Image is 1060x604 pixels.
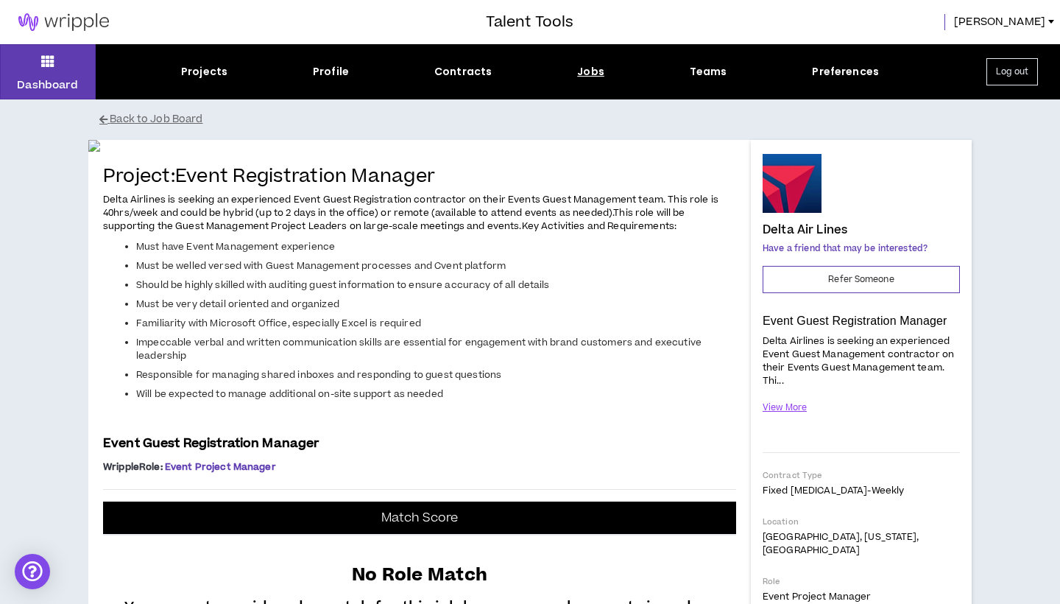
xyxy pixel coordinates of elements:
[136,278,550,292] span: Should be highly skilled with auditing guest information to ensure accuracy of all details
[165,460,276,474] span: Event Project Manager
[763,223,847,236] h4: Delta Air Lines
[103,193,718,233] span: Delta Airlines is seeking an experienced Event Guest Registration contractor on their Events Gues...
[136,336,702,362] span: Impeccable verbal and written communication skills are essential for engagement with brand custom...
[381,510,459,525] p: Match Score
[136,259,506,273] span: Must be welled versed with Guest Management processes and Cvent platform
[954,14,1045,30] span: [PERSON_NAME]
[99,107,983,133] button: Back to Job Board
[763,516,960,527] p: Location
[763,242,960,256] p: Have a friend that may be interested?
[15,554,50,589] div: Open Intercom Messenger
[486,11,573,33] h3: Talent Tools
[763,334,960,389] p: Delta Airlines is seeking an experienced Event Guest Management contractor on their Events Guest ...
[986,58,1038,85] button: Log out
[763,484,904,497] span: Fixed [MEDICAL_DATA] - weekly
[103,435,319,452] span: Event Guest Registration Manager
[763,266,960,293] button: Refer Someone
[352,554,487,589] p: No Role Match
[763,576,960,587] p: Role
[313,64,349,80] div: Profile
[434,64,492,80] div: Contracts
[136,240,335,253] span: Must have Event Management experience
[812,64,879,80] div: Preferences
[763,470,960,481] p: Contract Type
[103,166,736,188] h4: Project: Event Registration Manager
[690,64,727,80] div: Teams
[136,368,501,382] span: Responsible for managing shared inboxes and responding to guest questions
[136,387,443,401] span: Will be expected to manage additional on-site support as needed
[763,314,960,329] p: Event Guest Registration Manager
[763,395,807,421] button: View More
[17,77,78,93] p: Dashboard
[136,317,421,330] span: Familiarity with Microsoft Office, especially Excel is required
[181,64,227,80] div: Projects
[763,590,872,603] span: Event Project Manager
[763,530,960,557] p: [GEOGRAPHIC_DATA], [US_STATE], [GEOGRAPHIC_DATA]
[88,140,751,152] img: If5NRre97O0EyGp9LF2GTzGWhqxOdcSwmBf3ATVg.jpg
[136,298,339,311] span: Must be very detail oriented and organized
[103,460,163,474] span: Wripple Role :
